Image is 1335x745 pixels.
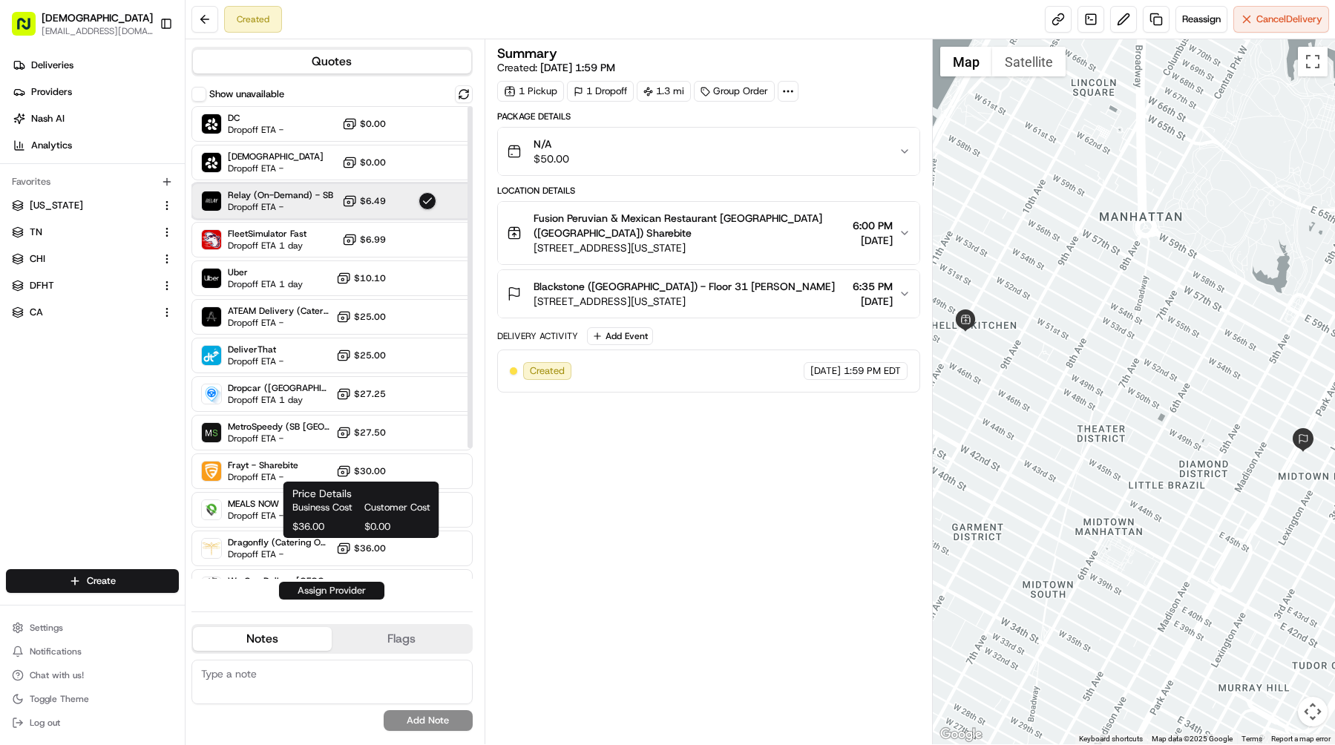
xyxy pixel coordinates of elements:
button: $36.00 [336,541,386,556]
a: TN [12,226,155,239]
div: 1 Pickup [497,81,564,102]
img: Nash [15,15,45,45]
span: Created: [497,60,615,75]
a: CHI [12,252,155,266]
img: ATEAM Delivery (Catering) [202,307,221,326]
span: Fusion Peruvian & Mexican Restaurant [GEOGRAPHIC_DATA] ([GEOGRAPHIC_DATA]) Sharebite [534,211,847,240]
button: N/A$50.00 [498,128,919,175]
button: Create [6,569,179,593]
div: We're available if you need us! [67,157,204,168]
img: MetroSpeedy (SB NYC) [202,423,221,442]
p: Welcome 👋 [15,59,270,83]
span: $0.00 [360,118,386,130]
span: Dropoff ETA - [228,471,298,483]
a: Report a map error [1271,735,1331,743]
span: [DATE] [853,294,893,309]
button: Map camera controls [1298,697,1328,726]
button: Notes [193,627,332,651]
button: Keyboard shortcuts [1079,734,1143,744]
img: Uber [202,269,221,288]
img: We Can Deliver Boston [202,577,221,597]
img: Frayt - Sharebite [202,462,221,481]
a: Providers [6,80,185,104]
button: CHI [6,247,179,271]
span: We Can Deliver [GEOGRAPHIC_DATA] [228,575,330,587]
span: Dropoff ETA 1 day [228,240,306,252]
span: Notifications [30,646,82,657]
span: Toggle Theme [30,693,89,705]
button: Blackstone ([GEOGRAPHIC_DATA]) - Floor 31 [PERSON_NAME][STREET_ADDRESS][US_STATE]6:35 PM[DATE] [498,270,919,318]
img: Klarizel Pensader [15,216,39,240]
div: 💻 [125,293,137,305]
a: Powered byPylon [105,327,180,339]
img: Relay (On-Demand) - SB [202,191,221,211]
button: [EMAIL_ADDRESS][DOMAIN_NAME] [42,25,153,37]
button: Assign Provider [279,582,384,600]
span: Chat with us! [30,669,84,681]
div: Package Details [497,111,920,122]
span: Reassign [1182,13,1221,26]
span: [DEMOGRAPHIC_DATA] [228,151,324,163]
button: Flags [332,627,470,651]
button: $25.00 [336,309,386,324]
span: Nash AI [31,112,65,125]
span: Settings [30,622,63,634]
img: Dragonfly (Catering Onfleet) [202,539,221,558]
img: 1724597045416-56b7ee45-8013-43a0-a6f9-03cb97ddad50 [31,142,58,168]
span: Providers [31,85,72,99]
span: $25.00 [354,311,386,323]
span: [DATE] [134,230,164,242]
span: Analytics [31,139,72,152]
button: CancelDelivery [1233,6,1329,33]
button: $25.00 [336,348,386,363]
span: Pylon [148,328,180,339]
span: Business Cost [292,501,358,514]
span: Dropoff ETA 1 day [228,394,330,406]
img: MEALS NOW [202,500,221,519]
span: Customer Cost [364,501,430,514]
span: $10.10 [354,272,386,284]
button: $27.25 [336,387,386,401]
span: $27.25 [354,388,386,400]
span: ATEAM Delivery (Catering) [228,305,330,317]
span: 6:00 PM [853,218,893,233]
span: Uber [228,266,303,278]
span: Created [530,364,565,378]
span: TN [30,226,42,239]
span: Cancel Delivery [1256,13,1322,26]
button: TN [6,220,179,244]
span: Create [87,574,116,588]
span: Dropcar ([GEOGRAPHIC_DATA] 1) [228,382,330,394]
span: Dropoff ETA - [228,355,283,367]
img: Google [937,725,985,744]
button: Reassign [1175,6,1227,33]
input: Clear [39,96,245,111]
span: $27.50 [354,427,386,439]
a: DFHT [12,279,155,292]
button: Log out [6,712,179,733]
span: Relay (On-Demand) - SB [228,189,333,201]
button: [US_STATE] [6,194,179,217]
span: • [125,230,131,242]
span: Knowledge Base [30,292,114,306]
button: [DEMOGRAPHIC_DATA] [42,10,153,25]
img: Dropcar (NYC 1) [202,384,221,404]
button: DFHT [6,274,179,298]
a: Nash AI [6,107,185,131]
a: Open this area in Google Maps (opens a new window) [937,725,985,744]
span: Dropoff ETA - [228,317,330,329]
img: Sharebite (Onfleet) [202,114,221,134]
span: Dropoff ETA - [228,124,283,136]
span: [DATE] [853,233,893,248]
h3: Summary [497,47,557,60]
span: Blackstone ([GEOGRAPHIC_DATA]) - Floor 31 [PERSON_NAME] [534,279,835,294]
span: $50.00 [534,151,569,166]
button: $10.10 [336,271,386,286]
div: Past conversations [15,193,99,205]
button: $30.00 [336,464,386,479]
button: Toggle Theme [6,689,179,709]
span: Deliveries [31,59,73,72]
span: [STREET_ADDRESS][US_STATE] [534,294,835,309]
span: MetroSpeedy (SB [GEOGRAPHIC_DATA]) [228,421,330,433]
